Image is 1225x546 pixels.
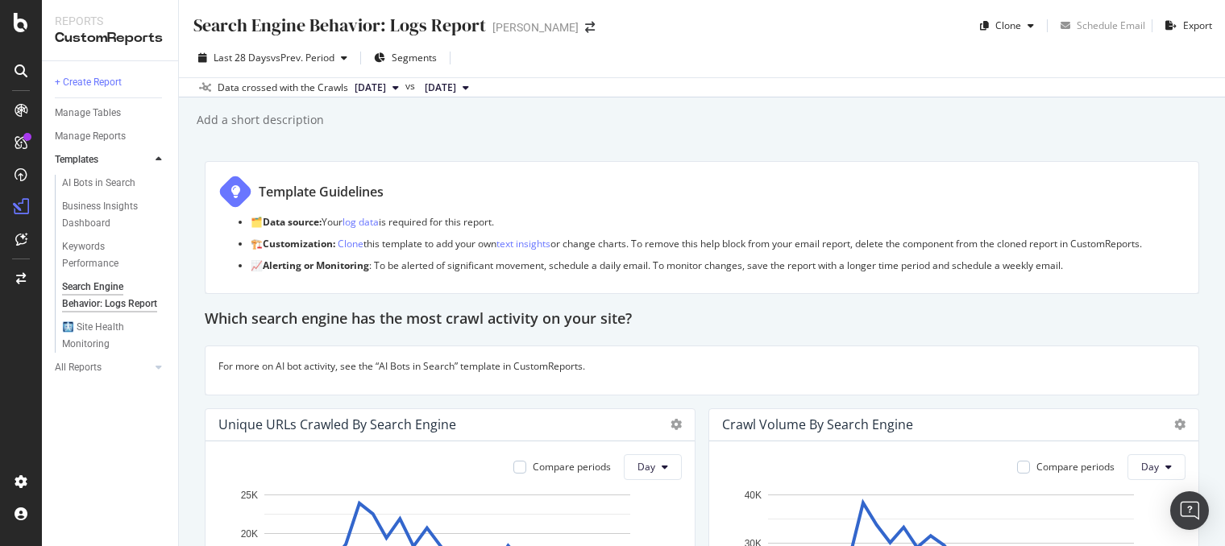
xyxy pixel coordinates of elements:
a: AI Bots in Search [62,175,167,192]
div: Manage Reports [55,128,126,145]
div: + Create Report [55,74,122,91]
div: Business Insights Dashboard [62,198,155,232]
text: 40K [745,489,762,500]
div: For more on AI bot activity, see the “AI Bots in Search” template in CustomReports. [205,345,1199,395]
div: [PERSON_NAME] [492,19,579,35]
span: Segments [392,51,437,64]
button: Segments [367,45,443,71]
div: Search Engine Behavior: Logs Report [62,279,157,312]
span: Day [1141,460,1159,474]
p: 🗂️ Your is required for this report. [251,215,1186,229]
a: log data [343,215,379,229]
strong: Alerting or Monitoring [263,259,369,272]
div: Which search engine has the most crawl activity on your site? [205,307,1199,333]
div: Unique URLs Crawled By Search Engine [218,416,456,432]
button: Last 28 DaysvsPrev. Period [192,45,354,71]
div: Export [1183,19,1212,32]
p: 📈 : To be alerted of significant movement, schedule a daily email. To monitor changes, save the r... [251,259,1186,272]
a: Business Insights Dashboard [62,198,167,232]
span: 2025 Oct. 2nd [355,81,386,95]
div: Add a short description [195,112,324,128]
span: vs Prev. Period [271,51,334,64]
button: [DATE] [418,78,475,97]
a: Keywords Performance [62,238,167,272]
div: Template Guidelines [259,183,384,201]
a: Templates [55,151,151,168]
button: Day [1127,454,1186,480]
text: 25K [241,489,258,500]
div: Compare periods [1036,460,1115,474]
div: Manage Tables [55,105,121,122]
div: 🩻 Site Health Monitoring [62,319,154,353]
div: All Reports [55,359,102,376]
a: Manage Reports [55,128,167,145]
div: Keywords Performance [62,238,152,272]
a: Clone [338,237,363,250]
button: Export [1159,13,1212,39]
div: Search Engine Behavior: Logs Report [192,13,486,38]
a: Search Engine Behavior: Logs Report [62,279,167,312]
div: Compare periods [533,460,611,474]
a: 🩻 Site Health Monitoring [62,319,167,353]
button: Clone [974,13,1040,39]
div: Crawl Volume By Search Engine [722,416,913,432]
strong: Customization: [263,237,335,250]
div: Reports [55,13,165,29]
text: 20K [241,527,258,539]
a: text insights [496,237,550,250]
div: arrow-right-arrow-left [585,22,595,33]
span: Day [637,460,655,474]
div: AI Bots in Search [62,175,135,192]
div: Templates [55,151,98,168]
a: Manage Tables [55,105,167,122]
a: All Reports [55,359,151,376]
strong: Data source: [263,215,322,229]
div: CustomReports [55,29,165,48]
span: Last 28 Days [214,51,271,64]
h2: Which search engine has the most crawl activity on your site? [205,307,632,333]
p: 🏗️ this template to add your own or change charts. To remove this help block from your email repo... [251,237,1186,250]
div: Data crossed with the Crawls [218,81,348,95]
a: + Create Report [55,74,167,91]
div: Template Guidelines 🗂️Data source:Yourlog datais required for this report. 🏗️Customization: Clone... [205,161,1199,294]
div: Schedule Email [1077,19,1145,32]
button: [DATE] [348,78,405,97]
div: Clone [995,19,1021,32]
p: For more on AI bot activity, see the “AI Bots in Search” template in CustomReports. [218,359,1186,373]
button: Day [624,454,682,480]
span: 2025 Sep. 4th [425,81,456,95]
span: vs [405,79,418,93]
div: Open Intercom Messenger [1170,491,1209,530]
button: Schedule Email [1054,13,1145,39]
